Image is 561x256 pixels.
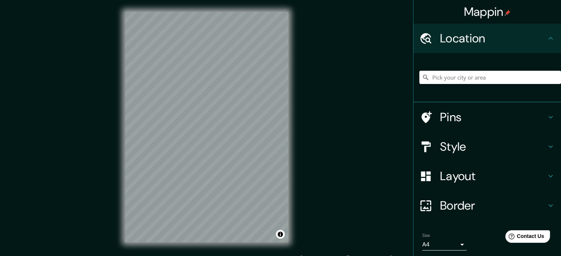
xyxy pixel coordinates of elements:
[464,4,511,19] h4: Mappin
[413,102,561,132] div: Pins
[440,110,546,125] h4: Pins
[440,31,546,46] h4: Location
[413,24,561,53] div: Location
[276,230,285,239] button: Toggle attribution
[495,227,553,248] iframe: Help widget launcher
[419,71,561,84] input: Pick your city or area
[125,12,288,242] canvas: Map
[422,239,467,250] div: A4
[413,191,561,220] div: Border
[422,232,430,239] label: Size
[440,169,546,183] h4: Layout
[440,198,546,213] h4: Border
[440,139,546,154] h4: Style
[413,132,561,161] div: Style
[505,10,510,16] img: pin-icon.png
[413,161,561,191] div: Layout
